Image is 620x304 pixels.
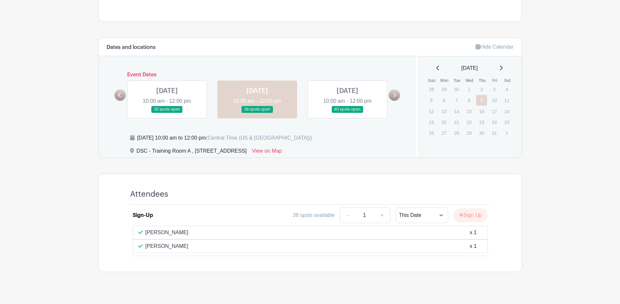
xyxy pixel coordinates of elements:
[464,106,475,116] p: 15
[489,95,500,105] p: 10
[453,208,488,222] button: Sign Up
[501,77,514,84] th: Sat
[476,128,487,138] p: 30
[470,242,477,250] div: x 1
[107,44,156,51] h6: Dates and locations
[501,84,512,94] p: 4
[451,117,462,127] p: 21
[340,207,355,223] a: -
[476,117,487,127] p: 23
[439,128,449,138] p: 27
[501,95,512,105] p: 11
[145,229,189,236] p: [PERSON_NAME]
[374,207,390,223] a: +
[470,229,477,236] div: x 1
[439,95,449,105] p: 6
[476,77,489,84] th: Thu
[426,106,437,116] p: 12
[489,117,500,127] p: 24
[426,117,437,127] p: 19
[501,106,512,116] p: 18
[476,106,487,116] p: 16
[476,95,487,106] a: 9
[501,128,512,138] p: 1
[464,117,475,127] p: 22
[464,84,475,94] p: 1
[126,72,389,78] h6: Event Dates
[438,77,451,84] th: Mon
[137,134,312,142] div: [DATE] 10:00 am to 12:00 pm
[130,190,168,199] h4: Attendees
[426,84,437,94] p: 28
[489,128,500,138] p: 31
[464,95,475,105] p: 8
[489,106,500,116] p: 17
[476,44,513,50] a: Hide Calendar
[206,135,312,141] span: (Central Time (US & [GEOGRAPHIC_DATA]))
[464,128,475,138] p: 29
[426,128,437,138] p: 26
[439,117,449,127] p: 20
[451,84,462,94] p: 30
[489,77,501,84] th: Fri
[426,77,438,84] th: Sun
[501,117,512,127] p: 25
[133,211,153,219] div: Sign-Up
[451,106,462,116] p: 14
[461,64,478,72] span: [DATE]
[252,147,282,158] a: View on Map
[439,106,449,116] p: 13
[451,128,462,138] p: 28
[476,84,487,94] p: 2
[137,147,247,158] div: DSC - Training Room A , [STREET_ADDRESS]
[426,95,437,105] p: 5
[145,242,189,250] p: [PERSON_NAME]
[463,77,476,84] th: Wed
[439,84,449,94] p: 29
[451,95,462,105] p: 7
[451,77,463,84] th: Tue
[489,84,500,94] p: 3
[293,211,335,219] div: 38 spots available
